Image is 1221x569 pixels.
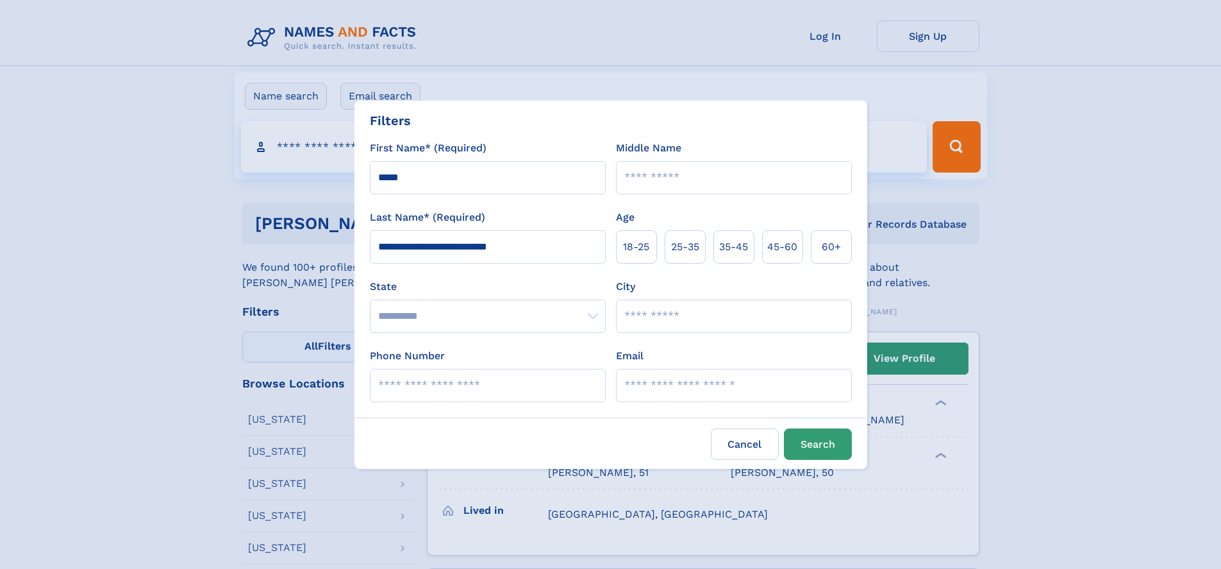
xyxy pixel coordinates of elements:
[370,210,485,225] label: Last Name* (Required)
[719,239,748,255] span: 35‑45
[370,111,411,130] div: Filters
[370,279,606,294] label: State
[711,429,779,460] label: Cancel
[623,239,649,255] span: 18‑25
[767,239,797,255] span: 45‑60
[616,140,681,156] label: Middle Name
[370,348,445,364] label: Phone Number
[616,348,644,364] label: Email
[822,239,841,255] span: 60+
[616,210,635,225] label: Age
[616,279,635,294] label: City
[370,140,486,156] label: First Name* (Required)
[784,429,852,460] button: Search
[671,239,699,255] span: 25‑35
